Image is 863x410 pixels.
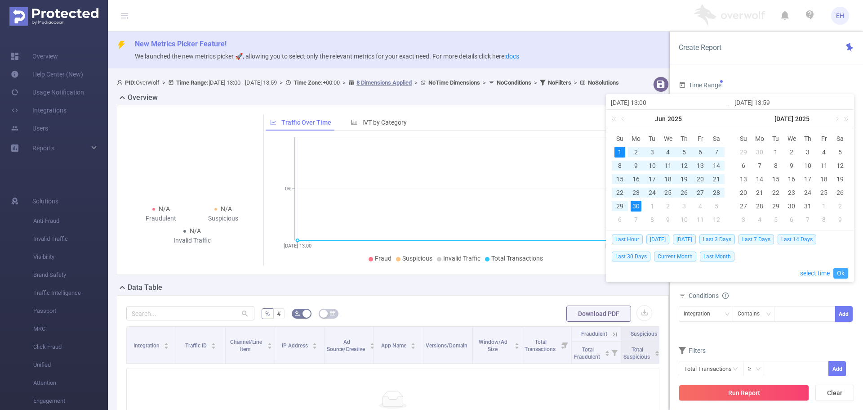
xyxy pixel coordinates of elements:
[770,214,781,225] div: 5
[32,144,54,152] span: Reports
[679,147,690,158] div: 5
[684,306,716,321] div: Integration
[33,392,108,410] span: Engagement
[644,186,660,199] td: June 24, 2025
[835,187,845,198] div: 26
[663,174,673,185] div: 18
[692,186,708,199] td: June 27, 2025
[752,199,768,213] td: July 28, 2025
[221,205,232,212] span: N/A
[786,147,797,158] div: 2
[756,366,761,373] i: icon: down
[754,160,765,171] div: 7
[832,186,848,199] td: July 26, 2025
[612,145,628,159] td: June 1, 2025
[784,159,800,172] td: July 9, 2025
[32,139,54,157] a: Reports
[612,172,628,186] td: June 15, 2025
[663,187,673,198] div: 25
[768,186,784,199] td: July 22, 2025
[548,79,571,86] b: No Filters
[768,132,784,145] th: Tue
[738,214,749,225] div: 3
[159,205,170,212] span: N/A
[679,160,690,171] div: 12
[692,213,708,226] td: July 11, 2025
[738,160,749,171] div: 6
[766,311,771,318] i: icon: down
[609,110,621,128] a: Last year (Control + left)
[774,110,794,128] a: [DATE]
[835,306,853,322] button: Add
[33,302,108,320] span: Passport
[708,145,725,159] td: June 7, 2025
[708,132,725,145] th: Sat
[784,132,800,145] th: Wed
[700,252,734,261] span: Last Month
[692,132,708,145] th: Fri
[722,293,729,299] i: icon: info-circle
[802,174,813,185] div: 17
[646,234,669,244] span: [DATE]
[628,172,644,186] td: June 16, 2025
[176,79,209,86] b: Time Range:
[330,311,335,316] i: icon: table
[281,119,331,126] span: Traffic Over Time
[819,174,829,185] div: 18
[711,201,722,212] div: 5
[612,186,628,199] td: June 22, 2025
[644,172,660,186] td: June 17, 2025
[800,159,816,172] td: July 10, 2025
[679,187,690,198] div: 26
[695,214,706,225] div: 11
[794,110,810,128] a: 2025
[695,201,706,212] div: 4
[692,172,708,186] td: June 20, 2025
[33,284,108,302] span: Traffic Intelligence
[340,79,348,86] span: >
[647,160,658,171] div: 10
[660,159,676,172] td: June 11, 2025
[816,213,832,226] td: August 8, 2025
[612,252,650,261] span: Last 30 Days
[654,252,696,261] span: Current Month
[695,174,706,185] div: 20
[628,135,644,143] span: Mo
[786,160,797,171] div: 9
[832,172,848,186] td: July 19, 2025
[130,214,192,223] div: Fraudulent
[676,213,692,226] td: July 10, 2025
[816,135,832,143] span: Fr
[614,187,625,198] div: 22
[190,227,201,234] span: N/A
[735,213,752,226] td: August 3, 2025
[770,174,781,185] div: 15
[270,119,276,126] i: icon: line-chart
[832,199,848,213] td: August 2, 2025
[612,159,628,172] td: June 8, 2025
[692,159,708,172] td: June 13, 2025
[738,174,749,185] div: 13
[663,160,673,171] div: 11
[277,310,281,317] span: #
[695,187,706,198] div: 27
[800,186,816,199] td: July 24, 2025
[784,135,800,143] span: We
[588,79,619,86] b: No Solutions
[33,356,108,374] span: Unified
[836,7,844,25] span: EH
[673,234,696,244] span: [DATE]
[676,172,692,186] td: June 19, 2025
[800,145,816,159] td: July 3, 2025
[117,79,619,86] span: OverWolf [DATE] 13:00 - [DATE] 13:59 +00:00
[778,234,816,244] span: Last 14 Days
[647,214,658,225] div: 8
[660,172,676,186] td: June 18, 2025
[816,132,832,145] th: Fri
[786,187,797,198] div: 23
[725,311,730,318] i: icon: down
[660,135,676,143] span: We
[647,187,658,198] div: 24
[770,187,781,198] div: 22
[802,201,813,212] div: 31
